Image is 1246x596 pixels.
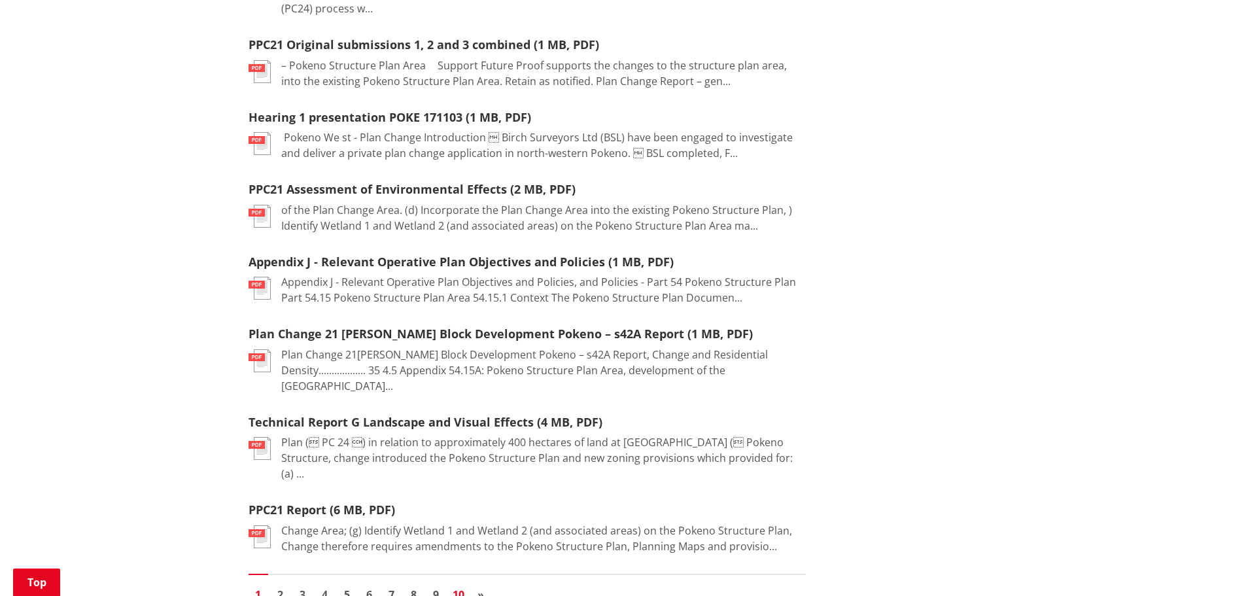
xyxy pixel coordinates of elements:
img: document-pdf.svg [249,60,271,83]
a: Top [13,569,60,596]
p: Plan Change 21[PERSON_NAME] Block Development Pokeno – s42A Report, Change and Residential Densit... [281,347,806,394]
img: document-pdf.svg [249,349,271,372]
a: PPC21 Original submissions 1, 2 and 3 combined (1 MB, PDF) [249,37,599,52]
iframe: Messenger Launcher [1186,541,1233,588]
img: document-pdf.svg [249,437,271,460]
p: Plan ( PC 24 ) in relation to approximately 400 hectares of land at [GEOGRAPHIC_DATA] ( Pokeno... [281,434,806,482]
p: – Pokeno Structure Plan Area  Support Future Proof supports the changes to the structure plan ar... [281,58,806,89]
a: Appendix J - Relevant Operative Plan Objectives and Policies (1 MB, PDF) [249,254,674,270]
img: document-pdf.svg [249,525,271,548]
p: Pokeno We st - Plan Change Introduction  Birch Surveyors Ltd (BSL) have been engaged to investig... [281,130,806,161]
img: document-pdf.svg [249,277,271,300]
a: Hearing 1 presentation POKE 171103 (1 MB, PDF) [249,109,531,125]
p: of the Plan Change Area. (d) Incorporate the Plan Change Area into the existing Pokeno Structure ... [281,202,806,234]
a: Plan Change 21 [PERSON_NAME] Block Development Pokeno – s42A Report (1 MB, PDF) [249,326,753,342]
a: PPC21 Assessment of Environmental Effects (2 MB, PDF) [249,181,576,197]
p: Change Area; (g) Identify Wetland 1 and Wetland 2 (and associated areas) on the Pokeno Structure ... [281,523,806,554]
img: document-pdf.svg [249,132,271,155]
img: document-pdf.svg [249,205,271,228]
a: PPC21 Report (6 MB, PDF) [249,502,395,517]
a: Technical Report G Landscape and Visual Effects (4 MB, PDF) [249,414,602,430]
p: Appendix J - Relevant Operative Plan Objectives and Policies, and Policies - Part 54 Pokeno Struc... [281,274,806,306]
